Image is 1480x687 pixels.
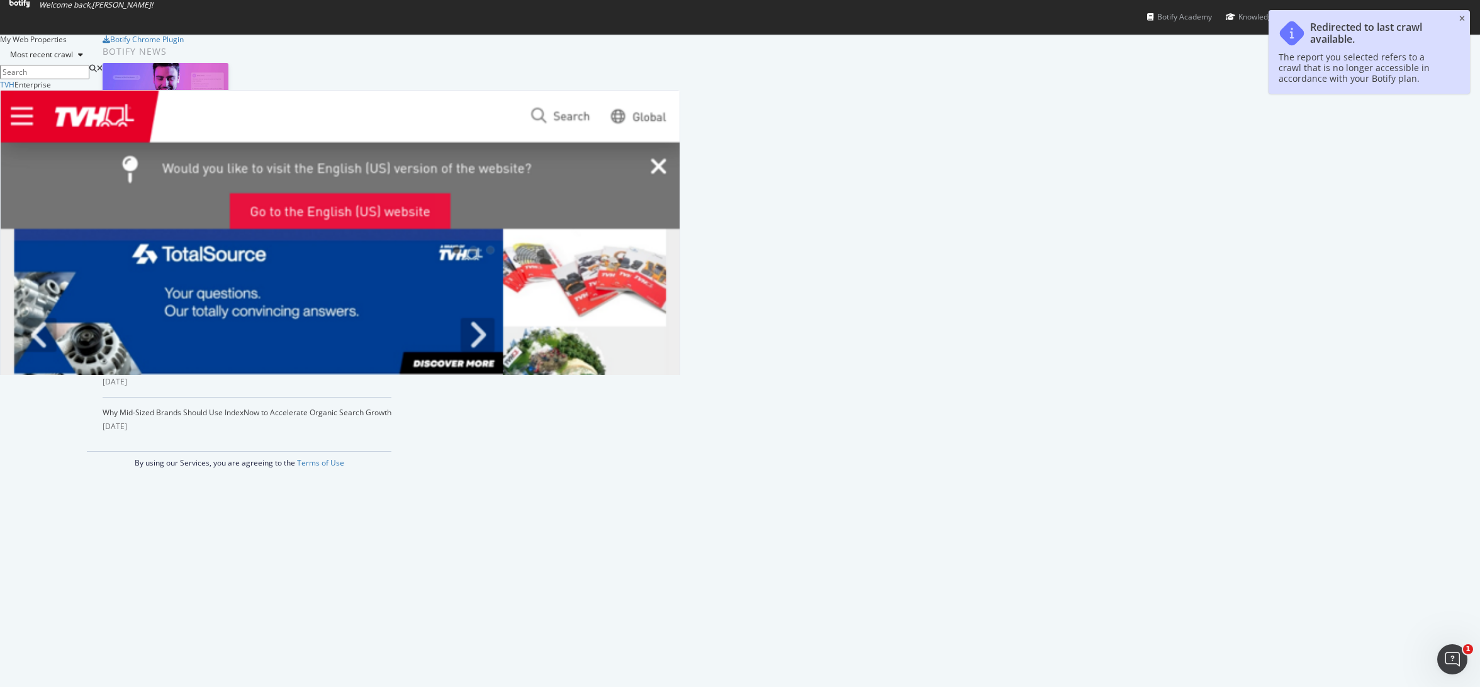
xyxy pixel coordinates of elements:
div: By using our Services, you are agreeing to the [87,451,391,468]
img: How to Prioritize and Accelerate Technical SEO with Botify Assist [103,63,228,129]
div: close toast [1459,15,1465,23]
div: Botify news [103,45,391,59]
div: Botify Chrome Plugin [110,34,184,45]
a: Why Mid-Sized Brands Should Use IndexNow to Accelerate Organic Search Growth [103,407,391,418]
div: Botify Academy [1147,11,1212,23]
a: Botify Chrome Plugin [103,34,184,45]
button: [PERSON_NAME] [1372,7,1474,27]
img: tvh.com [1,91,680,634]
span: 1 [1463,644,1473,654]
div: Redirected to last crawl available. [1310,21,1447,45]
div: The report you selected refers to a crawl that is no longer accessible in accordance with your Bo... [1279,52,1447,84]
div: Enterprise [14,79,51,90]
a: Terms of Use [297,457,344,468]
div: Knowledge Base [1226,11,1296,23]
div: [DATE] [103,421,391,432]
iframe: Intercom live chat [1437,644,1467,674]
div: Most recent crawl [10,51,73,59]
div: [DATE] [103,376,391,388]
